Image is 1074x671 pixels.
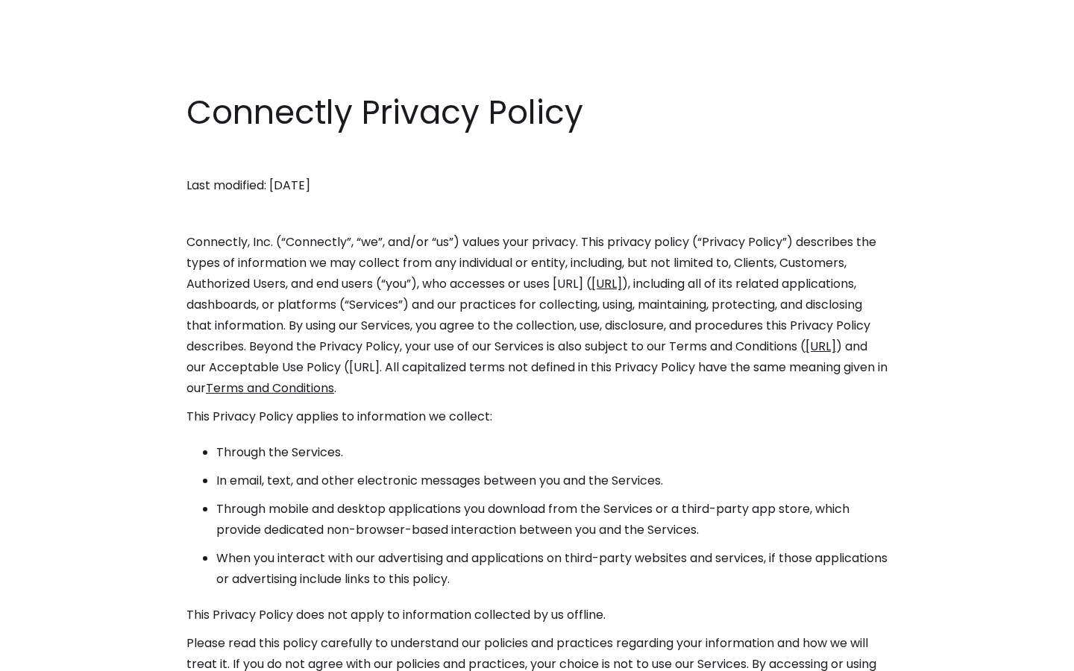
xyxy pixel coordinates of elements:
[15,643,89,666] aside: Language selected: English
[186,406,888,427] p: This Privacy Policy applies to information we collect:
[216,548,888,590] li: When you interact with our advertising and applications on third-party websites and services, if ...
[186,147,888,168] p: ‍
[186,175,888,196] p: Last modified: [DATE]
[216,470,888,491] li: In email, text, and other electronic messages between you and the Services.
[186,605,888,626] p: This Privacy Policy does not apply to information collected by us offline.
[30,645,89,666] ul: Language list
[186,232,888,399] p: Connectly, Inc. (“Connectly”, “we”, and/or “us”) values your privacy. This privacy policy (“Priva...
[216,442,888,463] li: Through the Services.
[206,379,334,397] a: Terms and Conditions
[805,338,836,355] a: [URL]
[186,89,888,136] h1: Connectly Privacy Policy
[591,275,622,292] a: [URL]
[216,499,888,541] li: Through mobile and desktop applications you download from the Services or a third-party app store...
[186,204,888,224] p: ‍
